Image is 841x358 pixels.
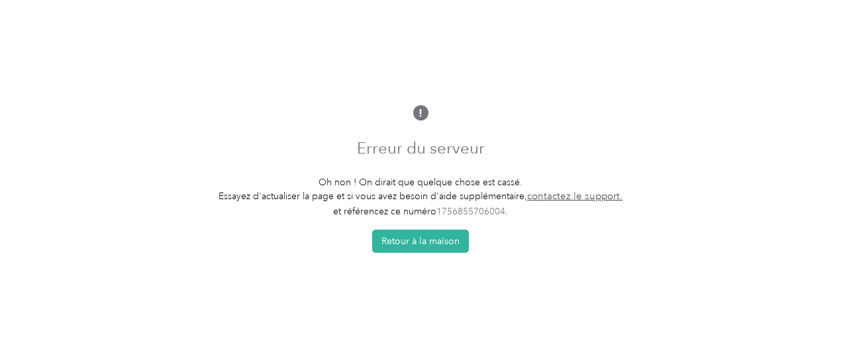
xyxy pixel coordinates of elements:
[333,206,436,217] font: et référencez ce numéro
[505,206,508,217] font: .
[527,190,622,202] a: contactez le support.
[319,177,522,188] font: Oh non ! On dirait que quelque chose est cassé.
[381,236,460,247] font: Retour à la maison
[357,138,485,157] font: Erreur du serveur
[372,230,469,253] button: Retour à la maison
[219,191,527,202] font: Essayez d'actualiser la page et si vous avez besoin d'aide supplémentaire,
[436,206,505,217] font: 1756855706004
